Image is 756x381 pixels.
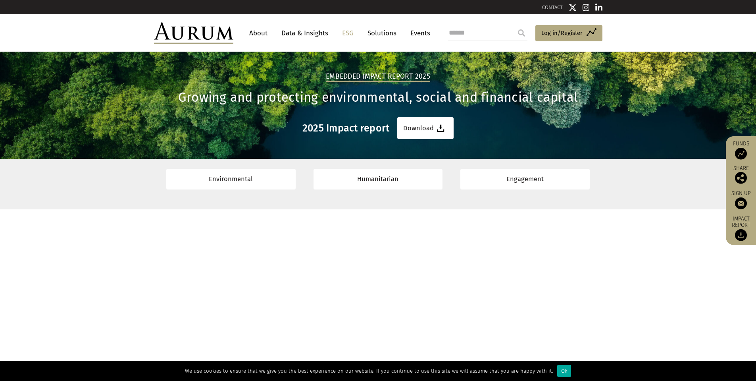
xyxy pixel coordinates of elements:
h1: Growing and protecting environmental, social and financial capital [154,90,602,105]
div: Ok [557,365,571,377]
a: Humanitarian [314,169,443,189]
a: Events [406,26,430,41]
div: Share [730,165,752,184]
a: Download [397,117,454,139]
a: CONTACT [542,4,563,10]
a: About [245,26,271,41]
img: Linkedin icon [595,4,602,12]
a: Sign up [730,190,752,209]
a: Solutions [364,26,400,41]
a: Data & Insights [277,26,332,41]
a: Funds [730,140,752,159]
img: Twitter icon [569,4,577,12]
img: Access Funds [735,147,747,159]
span: Log in/Register [541,28,583,38]
a: ESG [338,26,358,41]
a: Impact report [730,215,752,241]
a: Log in/Register [535,25,602,42]
img: Instagram icon [583,4,590,12]
a: Engagement [460,169,590,189]
h3: 2025 Impact report [302,122,390,134]
img: Sign up to our newsletter [735,197,747,209]
img: Aurum [154,22,233,44]
h2: Embedded Impact report 2025 [326,72,430,82]
img: Share this post [735,172,747,184]
a: Environmental [166,169,296,189]
input: Submit [514,25,529,41]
